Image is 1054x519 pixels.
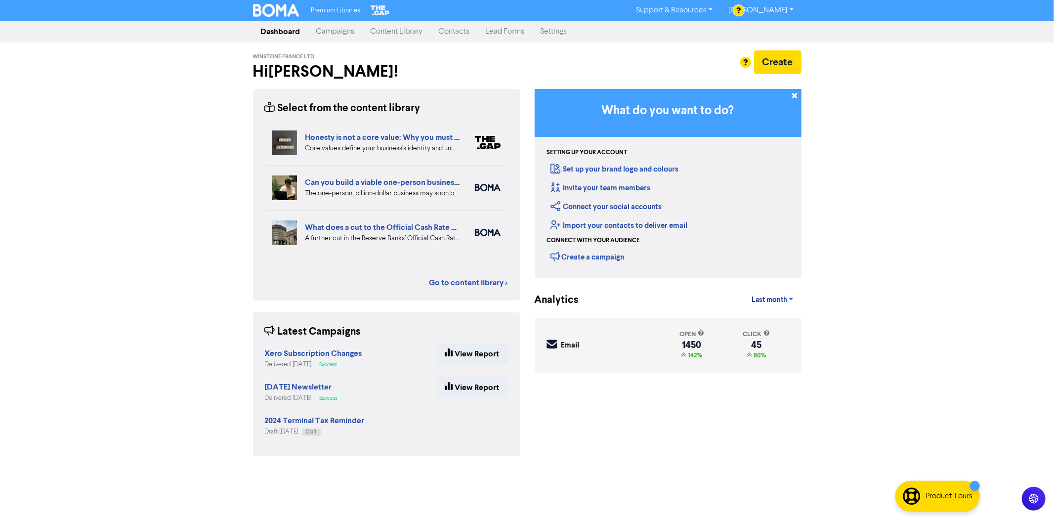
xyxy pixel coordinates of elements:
[305,143,460,154] div: Core values define your business's identity and uniqueness. Focusing on distinct values that refl...
[547,236,640,245] div: Connect with your audience
[533,22,575,42] a: Settings
[265,324,361,340] div: Latest Campaigns
[305,222,537,232] a: What does a cut to the Official Cash Rate mean for your business?
[743,330,770,339] div: click
[561,340,580,351] div: Email
[437,344,508,364] a: View Report
[551,183,651,193] a: Invite your team members
[628,2,720,18] a: Support & Resources
[265,384,332,391] a: [DATE] Newsletter
[551,221,688,230] a: Import your contacts to deliver email
[305,188,460,199] div: The one-person, billion-dollar business may soon become a reality. But what are the pros and cons...
[720,2,801,18] a: [PERSON_NAME]
[265,427,365,436] div: Draft [DATE]
[686,351,703,359] span: 142%
[475,229,501,236] img: boma
[265,416,365,426] strong: 2024 Terminal Tax Reminder
[752,351,766,359] span: 80%
[320,396,337,401] span: Success
[265,360,362,369] div: Delivered [DATE]
[369,4,391,17] img: The Gap
[679,330,704,339] div: open
[551,249,625,264] div: Create a campaign
[320,362,337,367] span: Success
[308,22,363,42] a: Campaigns
[754,50,801,74] button: Create
[1005,472,1054,519] iframe: Chat Widget
[743,341,770,349] div: 45
[265,393,341,403] div: Delivered [DATE]
[752,296,787,304] span: Last month
[363,22,431,42] a: Content Library
[429,277,508,289] a: Go to content library >
[549,104,787,118] h3: What do you want to do?
[253,4,299,17] img: BOMA Logo
[535,293,567,308] div: Analytics
[547,148,628,157] div: Setting up your account
[253,53,315,60] span: Winstone France Ltd
[265,348,362,358] strong: Xero Subscription Changes
[551,165,679,174] a: Set up your brand logo and colours
[431,22,478,42] a: Contacts
[475,136,501,149] img: thegap
[265,350,362,358] a: Xero Subscription Changes
[265,101,421,116] div: Select from the content library
[744,290,801,310] a: Last month
[305,233,460,244] div: A further cut in the Reserve Banks’ Official Cash Rate sounds like good news. But what’s the real...
[551,202,662,212] a: Connect your social accounts
[535,89,801,278] div: Getting Started in BOMA
[475,184,501,191] img: boma
[253,62,520,81] h2: Hi [PERSON_NAME] !
[437,377,508,398] a: View Report
[305,132,515,142] a: Honesty is not a core value: Why you must dare to stand out
[305,177,462,187] a: Can you build a viable one-person business?
[265,417,365,425] a: 2024 Terminal Tax Reminder
[306,430,317,434] span: Draft
[679,341,704,349] div: 1450
[478,22,533,42] a: Lead Forms
[265,382,332,392] strong: [DATE] Newsletter
[253,22,308,42] a: Dashboard
[311,7,361,14] span: Premium Libraries:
